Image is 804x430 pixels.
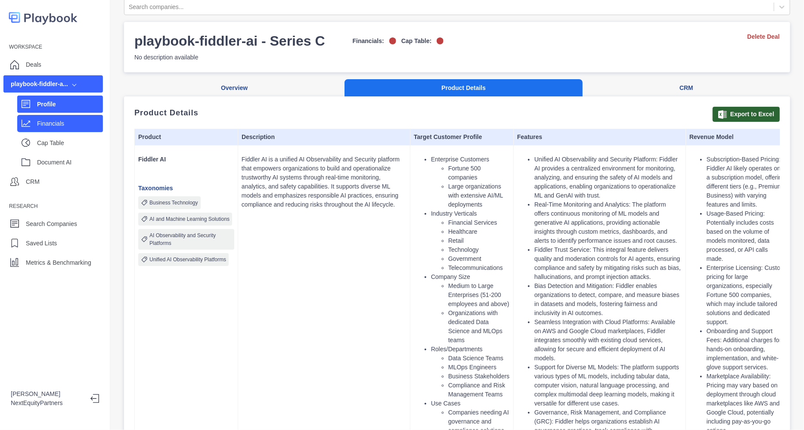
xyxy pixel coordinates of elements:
[431,272,510,345] li: Company Size
[448,164,510,182] li: Fortune 500 companies
[238,129,410,145] th: Description
[448,245,510,254] li: Technology
[401,37,432,46] p: Cap Table:
[534,155,682,200] li: Unified AI Observability and Security Platform: Fiddler AI provides a centralized environment for...
[26,177,40,186] p: CRM
[448,282,510,309] li: Medium to Large Enterprises (51-200 employees and above)
[26,60,41,69] p: Deals
[448,236,510,245] li: Retail
[448,182,510,209] li: Large organizations with extensive AI/ML deployments
[707,155,785,209] li: Subscription-Based Pricing: Fiddler AI likely operates on a subscription model, offering differen...
[534,363,682,408] li: Support for Diverse ML Models: The platform supports various types of ML models, including tabula...
[135,129,238,145] th: Product
[707,263,785,327] li: Enterprise Licensing: Custom pricing for large organizations, especially Fortune 500 companies, w...
[26,220,77,229] p: Search Companies
[448,254,510,263] li: Government
[124,79,345,97] button: Overview
[26,258,91,267] p: Metrics & Benchmarking
[707,327,785,372] li: Onboarding and Support Fees: Additional charges for hands-on onboarding, implementation, and whit...
[149,232,232,247] p: AI Observability and Security Platforms
[11,80,68,89] div: playbook-fiddler-a...
[448,227,510,236] li: Healthcare
[583,79,790,97] button: CRM
[410,129,514,145] th: Target Customer Profile
[448,263,510,272] li: Telecommunications
[389,37,396,44] img: off-logo
[37,119,103,128] p: Financials
[138,184,234,193] p: Taxonomies
[11,390,84,399] p: [PERSON_NAME]
[431,345,510,399] li: Roles/Departments
[26,239,57,248] p: Saved Lists
[514,129,686,145] th: Features
[11,399,84,408] p: NextEquityPartners
[448,372,510,381] li: Business Stakeholders
[448,354,510,363] li: Data Science Teams
[149,215,230,223] p: AI and Machine Learning Solutions
[448,381,510,399] li: Compliance and Risk Management Teams
[707,209,785,263] li: Usage-Based Pricing: Potentially includes costs based on the volume of models monitored, data pro...
[345,79,583,97] button: Product Details
[134,109,199,116] p: Product Details
[448,363,510,372] li: MLOps Engineers
[353,37,384,46] p: Financials:
[134,32,325,49] h3: playbook-fiddler-ai - Series C
[134,53,444,62] p: No description available
[37,139,103,148] p: Cap Table
[448,309,510,345] li: Organizations with dedicated Data Science and MLOps teams
[9,9,78,26] img: logo-colored
[534,200,682,245] li: Real-Time Monitoring and Analytics: The platform offers continuous monitoring of ML models and ge...
[448,218,510,227] li: Financial Services
[437,37,444,44] img: off-logo
[534,282,682,318] li: Bias Detection and Mitigation: Fiddler enables organizations to detect, compare, and measure bias...
[242,155,407,209] p: Fiddler AI is a unified AI Observability and Security platform that empowers organizations to bui...
[534,245,682,282] li: Fiddler Trust Service: This integral feature delivers quality and moderation controls for AI agen...
[431,155,510,209] li: Enterprise Customers
[37,100,103,109] p: Profile
[686,129,789,145] th: Revenue Model
[534,318,682,363] li: Seamless Integration with Cloud Platforms: Available on AWS and Google Cloud marketplaces, Fiddle...
[149,256,226,263] p: Unified AI Observability Platforms
[138,156,166,163] strong: Fiddler AI
[748,32,780,41] a: Delete Deal
[713,107,780,122] button: Export to Excel
[431,209,510,272] li: Industry Verticals
[37,158,103,167] p: Document AI
[149,199,198,207] p: Business Technology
